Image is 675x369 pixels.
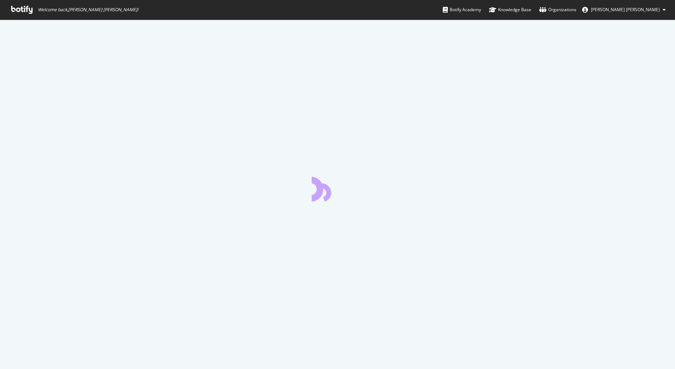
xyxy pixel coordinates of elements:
[539,6,576,13] div: Organizations
[38,7,138,13] span: Welcome back, [PERSON_NAME] [PERSON_NAME] !
[443,6,481,13] div: Botify Academy
[591,6,660,13] span: Diana de Vargas Soler
[576,4,671,16] button: [PERSON_NAME] [PERSON_NAME]
[489,6,531,13] div: Knowledge Base
[312,175,364,201] div: animation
